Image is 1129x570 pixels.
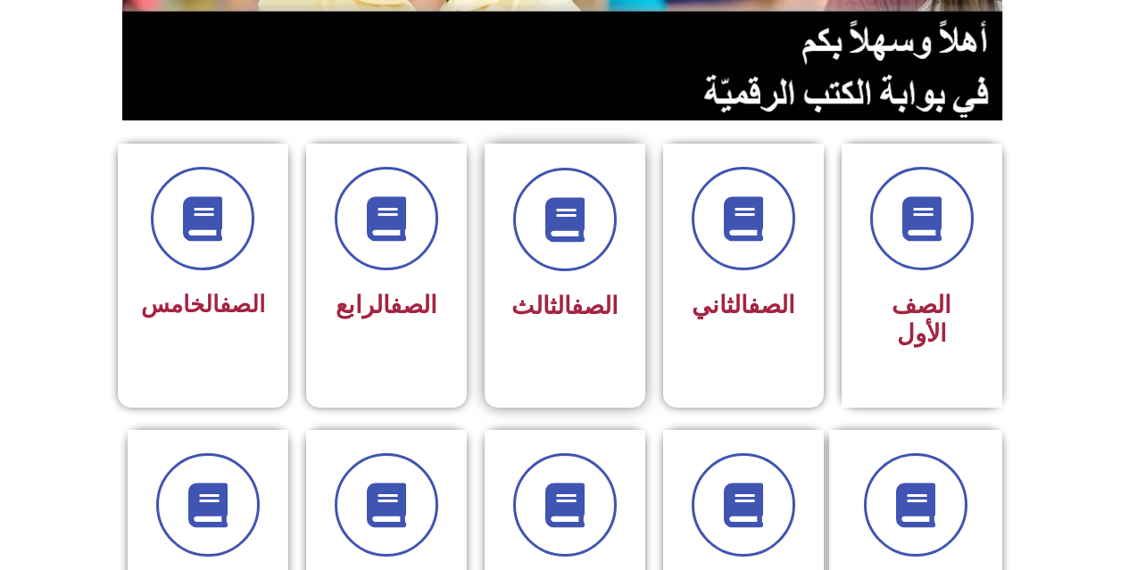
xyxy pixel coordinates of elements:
span: الرابع [336,291,437,319]
span: الصف الأول [892,291,951,348]
span: الثاني [692,291,795,319]
span: الخامس [141,291,265,318]
a: الصف [390,291,437,319]
span: الثالث [511,292,618,320]
a: الصف [220,291,265,318]
a: الصف [748,291,795,319]
a: الصف [571,292,618,320]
